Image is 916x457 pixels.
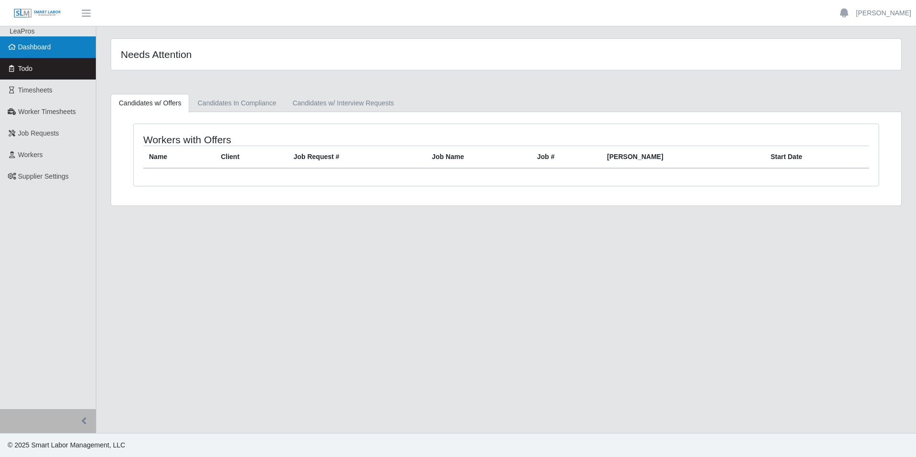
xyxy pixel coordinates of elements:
[10,27,34,35] span: LeaPros
[8,441,125,449] span: © 2025 Smart Labor Management, LLC
[765,146,869,169] th: Start Date
[143,134,437,146] h4: Workers with Offers
[18,86,53,94] span: Timesheets
[13,8,61,19] img: SLM Logo
[531,146,601,169] th: Job #
[426,146,531,169] th: Job Name
[285,94,402,113] a: Candidates w/ Interview Requests
[18,151,43,159] span: Workers
[18,129,59,137] span: Job Requests
[18,43,51,51] span: Dashboard
[215,146,288,169] th: Client
[18,108,76,115] span: Worker Timesheets
[601,146,765,169] th: [PERSON_NAME]
[121,48,434,60] h4: Needs Attention
[189,94,284,113] a: Candidates In Compliance
[288,146,426,169] th: Job Request #
[18,65,33,72] span: Todo
[143,146,215,169] th: Name
[18,172,69,180] span: Supplier Settings
[111,94,189,113] a: Candidates w/ Offers
[856,8,911,18] a: [PERSON_NAME]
